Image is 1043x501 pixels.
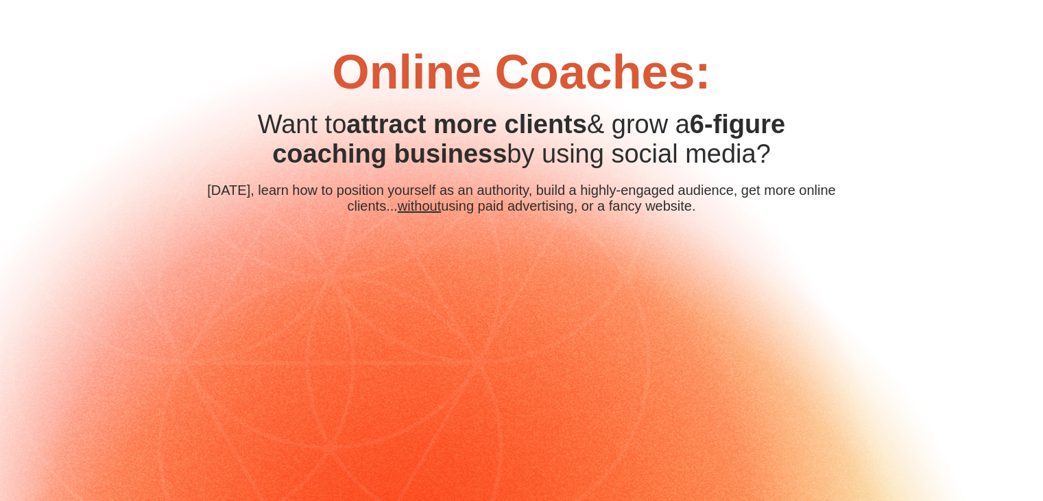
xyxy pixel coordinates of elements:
[386,198,695,213] span: ... using paid advertising, or a fancy website.
[206,110,837,169] div: Want to & grow a by using social media?
[206,183,837,214] div: [DATE], learn how to position yourself as an authority, build a highly-engaged audience, get more...
[346,110,587,139] b: attract more clients
[272,110,785,168] b: 6-figure coaching business
[332,45,710,99] b: Online Coaches:
[398,198,441,213] u: without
